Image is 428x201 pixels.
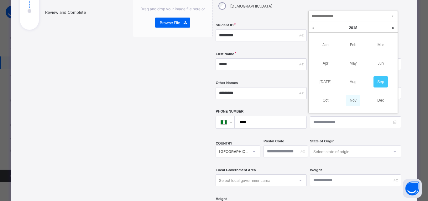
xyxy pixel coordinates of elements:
label: [DEMOGRAPHIC_DATA] [230,4,272,8]
div: Select state of origin [313,145,349,157]
label: Student ID [216,23,233,27]
td: Jul [312,73,339,91]
td: Mar [367,35,394,54]
td: Nov [339,91,367,110]
span: Drag and drop your image file here or [140,7,205,11]
td: Jun [367,54,394,72]
td: Oct [312,91,339,110]
div: [GEOGRAPHIC_DATA] [219,149,248,154]
a: Sep [373,76,388,87]
a: 2018 [325,22,381,34]
a: Last year (Control + left) [309,22,318,34]
a: Dec [373,95,388,106]
a: Feb [346,39,360,50]
a: May [346,58,360,69]
label: Postal Code [264,139,284,143]
label: Other Names [216,81,238,85]
td: May [339,54,367,72]
span: Local Government Area [216,168,256,172]
span: COUNTRY [216,141,232,145]
label: Height [216,197,227,201]
span: State of Origin [310,139,334,143]
a: Next year (Control + right) [388,22,398,34]
td: Jan [312,35,339,54]
a: Aug [346,76,360,87]
label: Weight [310,168,322,172]
button: Open asap [403,179,422,198]
a: Apr [318,58,333,69]
a: Nov [346,95,360,106]
td: Sep [367,73,394,91]
a: [DATE] [318,76,333,87]
td: Apr [312,54,339,72]
a: Jun [373,58,388,69]
td: Feb [339,35,367,54]
div: Select local government area [219,174,270,186]
a: Mar [373,39,388,50]
a: Oct [318,95,333,106]
span: 2018 [349,26,358,30]
td: Aug [339,73,367,91]
a: Jan [318,39,333,50]
span: Browse File [160,20,180,25]
td: Dec [367,91,394,110]
label: First Name [216,52,234,56]
label: Phone Number [216,109,243,113]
